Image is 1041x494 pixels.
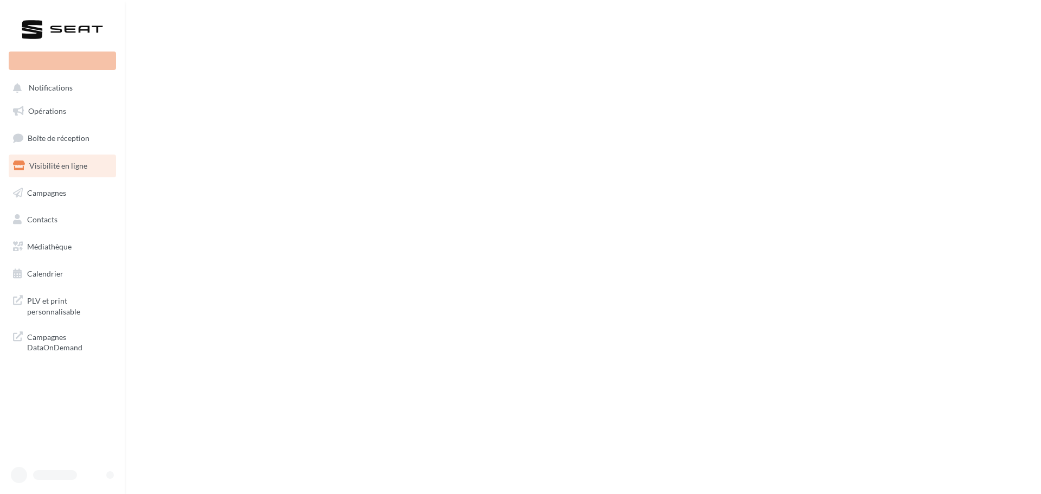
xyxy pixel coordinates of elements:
span: Médiathèque [27,242,72,251]
span: Notifications [29,84,73,93]
a: Visibilité en ligne [7,155,118,177]
span: Opérations [28,106,66,116]
a: Campagnes DataOnDemand [7,325,118,357]
span: Campagnes [27,188,66,197]
span: Boîte de réception [28,133,89,143]
a: Calendrier [7,262,118,285]
a: Médiathèque [7,235,118,258]
span: Visibilité en ligne [29,161,87,170]
a: Opérations [7,100,118,123]
span: Calendrier [27,269,63,278]
a: PLV et print personnalisable [7,289,118,321]
span: PLV et print personnalisable [27,293,112,317]
span: Campagnes DataOnDemand [27,330,112,353]
div: Nouvelle campagne [9,52,116,70]
a: Boîte de réception [7,126,118,150]
a: Contacts [7,208,118,231]
a: Campagnes [7,182,118,204]
span: Contacts [27,215,57,224]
